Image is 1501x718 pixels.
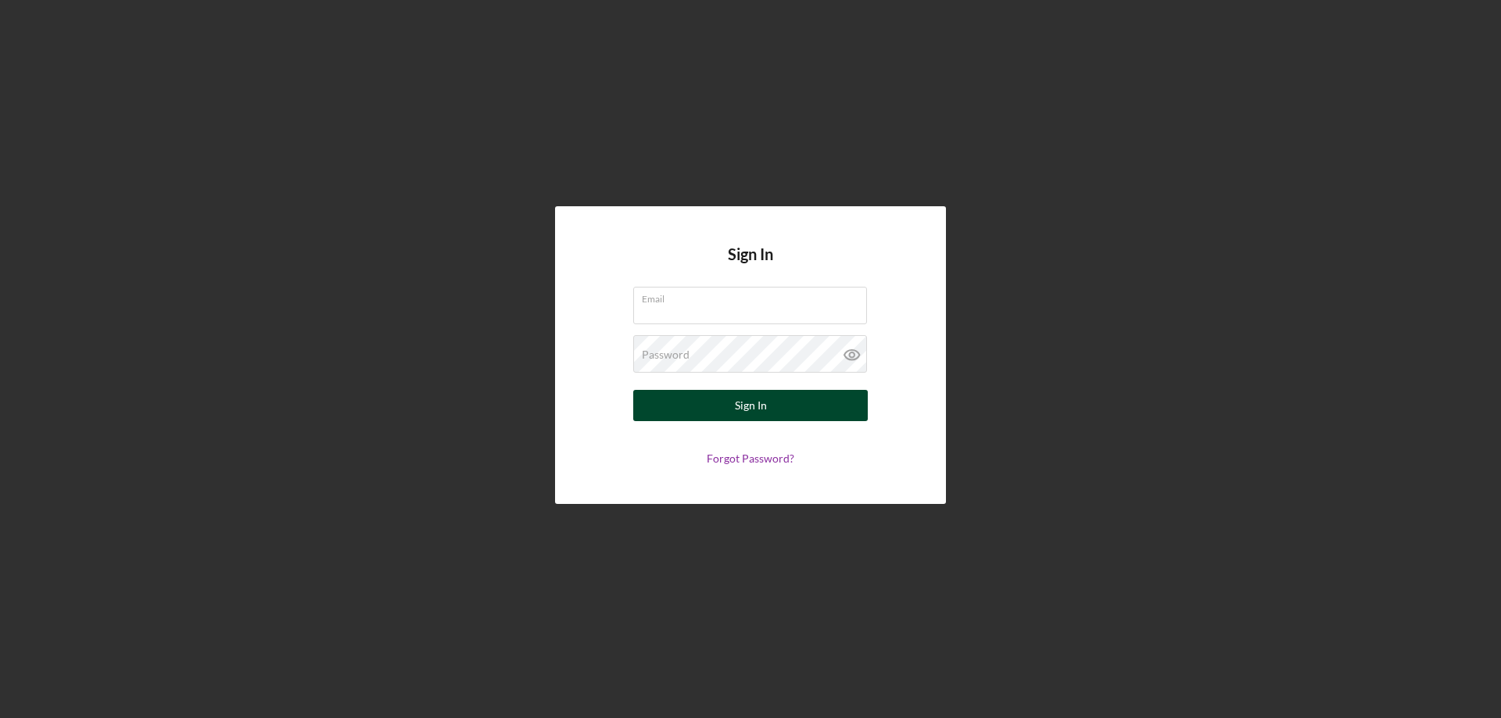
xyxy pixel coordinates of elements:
button: Sign In [633,390,868,421]
div: Sign In [735,390,767,421]
a: Forgot Password? [707,452,794,465]
h4: Sign In [728,245,773,287]
label: Password [642,348,690,361]
label: Email [642,288,867,305]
